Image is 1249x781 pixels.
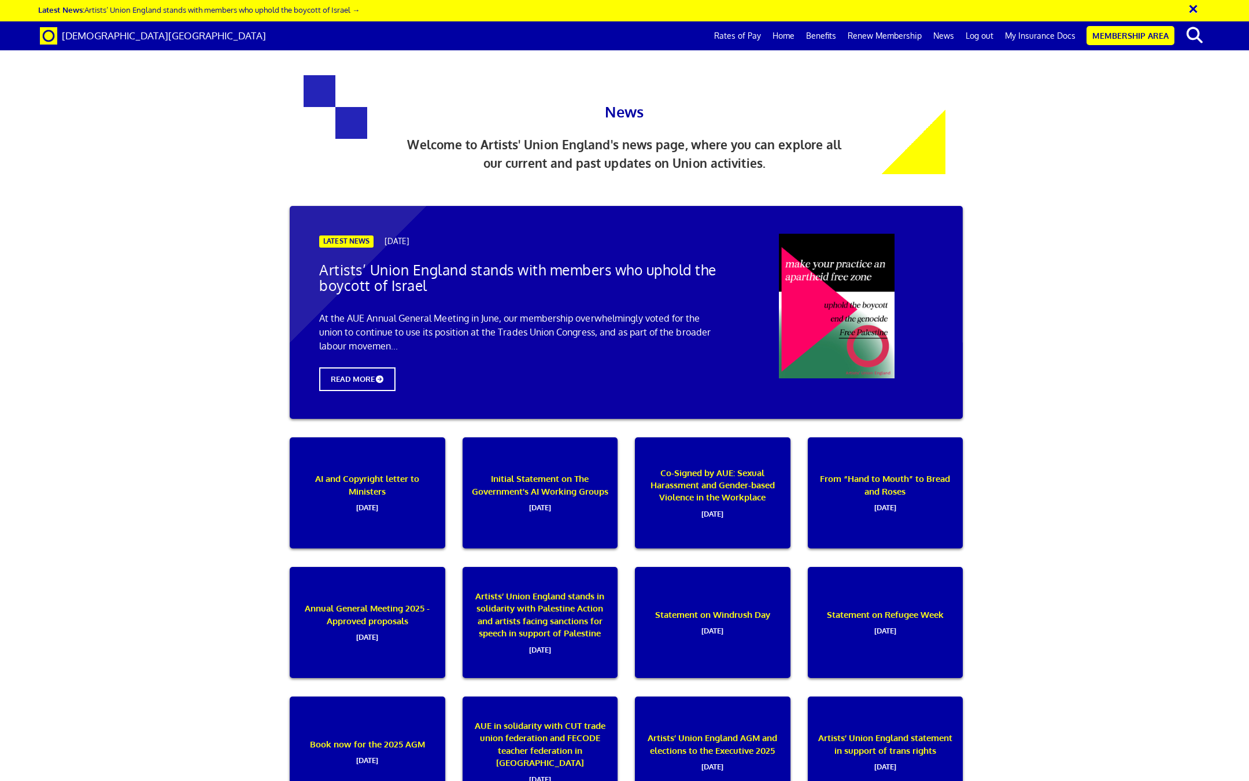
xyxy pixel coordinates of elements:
[297,750,437,765] span: [DATE]
[470,640,610,655] span: [DATE]
[297,627,437,642] span: [DATE]
[927,21,960,50] a: News
[642,504,782,519] span: [DATE]
[815,498,955,513] span: [DATE]
[799,437,972,567] a: From “Hand to Mouth” to Bread and Roses[DATE]
[815,621,955,636] span: [DATE]
[319,367,396,391] span: READ MORE
[708,21,767,50] a: Rates of Pay
[407,137,841,171] span: Welcome to Artists' Union England's news page, where you can explore all our current and past upd...
[815,757,955,772] span: [DATE]
[642,757,782,772] span: [DATE]
[62,30,266,42] span: [DEMOGRAPHIC_DATA][GEOGRAPHIC_DATA]
[626,437,799,567] a: Co-Signed by AUE: Sexual Harassment and Gender-based Violence in the Workplace[DATE]
[38,5,84,14] strong: Latest News:
[1087,26,1174,45] a: Membership Area
[297,567,437,678] p: Annual General Meeting 2025 - Approved proposals
[960,21,999,50] a: Log out
[297,498,437,513] span: [DATE]
[626,567,799,697] a: Statement on Windrush Day[DATE]
[454,567,627,697] a: Artists’ Union England stands in solidarity with Palestine Action and artists facing sanctions fo...
[385,236,409,246] span: [DATE]
[470,498,610,513] span: [DATE]
[319,263,723,294] h2: Artists’ Union England stands with members who uphold the boycott of Israel
[642,621,782,636] span: [DATE]
[815,567,955,678] p: Statement on Refugee Week
[281,206,971,437] a: LATEST NEWS [DATE] Artists’ Union England stands with members who uphold the boycott of Israel At...
[767,21,800,50] a: Home
[486,75,763,124] h1: News
[1177,23,1212,47] button: search
[319,311,723,353] p: At the AUE Annual General Meeting in June, our membership overwhelmingly voted for the union to c...
[319,235,374,248] span: LATEST NEWS
[31,21,275,50] a: Brand [DEMOGRAPHIC_DATA][GEOGRAPHIC_DATA]
[642,567,782,678] p: Statement on Windrush Day
[470,567,610,678] p: Artists’ Union England stands in solidarity with Palestine Action and artists facing sanctions fo...
[38,5,360,14] a: Latest News:Artists’ Union England stands with members who uphold the boycott of Israel →
[999,21,1081,50] a: My Insurance Docs
[842,21,927,50] a: Renew Membership
[642,437,782,548] p: Co-Signed by AUE: Sexual Harassment and Gender-based Violence in the Workplace
[799,567,972,697] a: Statement on Refugee Week[DATE]
[281,567,454,697] a: Annual General Meeting 2025 - Approved proposals[DATE]
[281,437,454,567] a: AI and Copyright letter to Ministers[DATE]
[454,437,627,567] a: Initial Statement on The Government's AI Working Groups[DATE]
[297,437,437,548] p: AI and Copyright letter to Ministers
[470,437,610,548] p: Initial Statement on The Government's AI Working Groups
[815,437,955,548] p: From “Hand to Mouth” to Bread and Roses
[800,21,842,50] a: Benefits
